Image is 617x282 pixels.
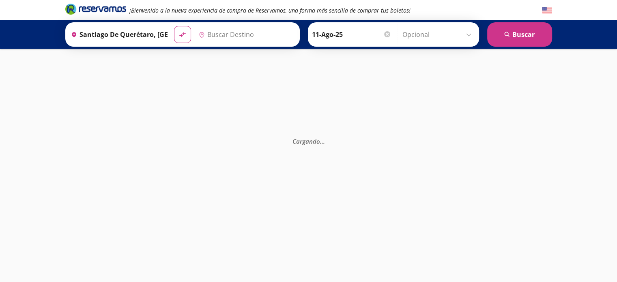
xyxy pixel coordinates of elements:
[68,24,168,45] input: Buscar Origen
[320,137,321,145] span: .
[292,137,325,145] em: Cargando
[321,137,323,145] span: .
[65,3,126,15] i: Brand Logo
[129,6,411,14] em: ¡Bienvenido a la nueva experiencia de compra de Reservamos, una forma más sencilla de comprar tus...
[196,24,295,45] input: Buscar Destino
[402,24,475,45] input: Opcional
[542,5,552,15] button: English
[312,24,391,45] input: Elegir Fecha
[65,3,126,17] a: Brand Logo
[487,22,552,47] button: Buscar
[323,137,325,145] span: .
